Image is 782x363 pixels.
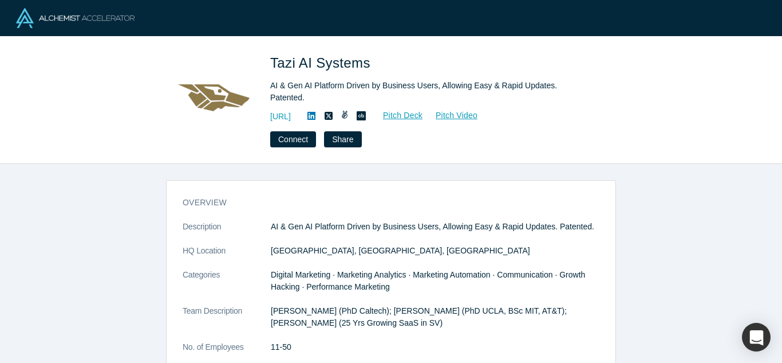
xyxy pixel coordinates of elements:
[183,197,583,209] h3: overview
[370,109,423,122] a: Pitch Deck
[423,109,478,122] a: Pitch Video
[270,131,316,147] button: Connect
[324,131,361,147] button: Share
[183,221,271,245] dt: Description
[271,270,585,291] span: Digital Marketing · Marketing Analytics · Marketing Automation · Communication · Growth Hacking ·...
[271,341,599,353] dd: 11-50
[270,80,591,104] div: AI & Gen AI Platform Driven by Business Users, Allowing Easy & Rapid Updates. Patented.
[270,55,374,71] span: Tazi AI Systems
[271,305,599,329] p: [PERSON_NAME] (PhD Caltech); [PERSON_NAME] (PhD UCLA, BSc MIT, AT&T); [PERSON_NAME] (25 Yrs Growi...
[183,305,271,341] dt: Team Description
[271,221,599,233] p: AI & Gen AI Platform Driven by Business Users, Allowing Easy & Rapid Updates. Patented.
[16,8,135,28] img: Alchemist Logo
[183,269,271,305] dt: Categories
[183,245,271,269] dt: HQ Location
[270,111,291,123] a: [URL]
[271,245,599,257] dd: [GEOGRAPHIC_DATA], [GEOGRAPHIC_DATA], [GEOGRAPHIC_DATA]
[174,53,254,133] img: Tazi AI Systems's Logo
